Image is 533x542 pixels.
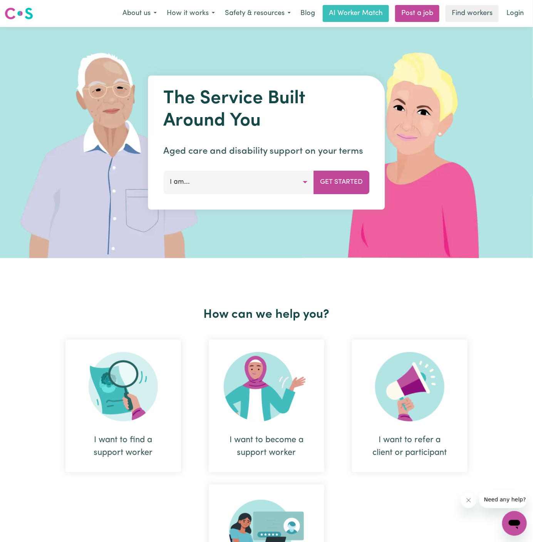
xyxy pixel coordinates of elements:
[395,5,439,22] a: Post a job
[52,307,481,322] h2: How can we help you?
[502,511,527,536] iframe: Button to launch messaging window
[227,434,306,459] div: I want to become a support worker
[89,352,158,421] img: Search
[446,5,499,22] a: Find workers
[375,352,444,421] img: Refer
[164,88,370,132] h1: The Service Built Around You
[461,493,476,508] iframe: Close message
[352,340,468,472] div: I want to refer a client or participant
[117,5,162,22] button: About us
[323,5,389,22] a: AI Worker Match
[5,7,33,20] img: Careseekers logo
[220,5,296,22] button: Safety & resources
[479,491,527,508] iframe: Message from company
[370,434,449,459] div: I want to refer a client or participant
[84,434,163,459] div: I want to find a support worker
[209,340,324,472] div: I want to become a support worker
[5,5,33,22] a: Careseekers logo
[502,5,528,22] a: Login
[65,340,181,472] div: I want to find a support worker
[224,352,309,421] img: Become Worker
[164,144,370,158] p: Aged care and disability support on your terms
[314,171,370,194] button: Get Started
[296,5,320,22] a: Blog
[164,171,314,194] button: I am...
[162,5,220,22] button: How it works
